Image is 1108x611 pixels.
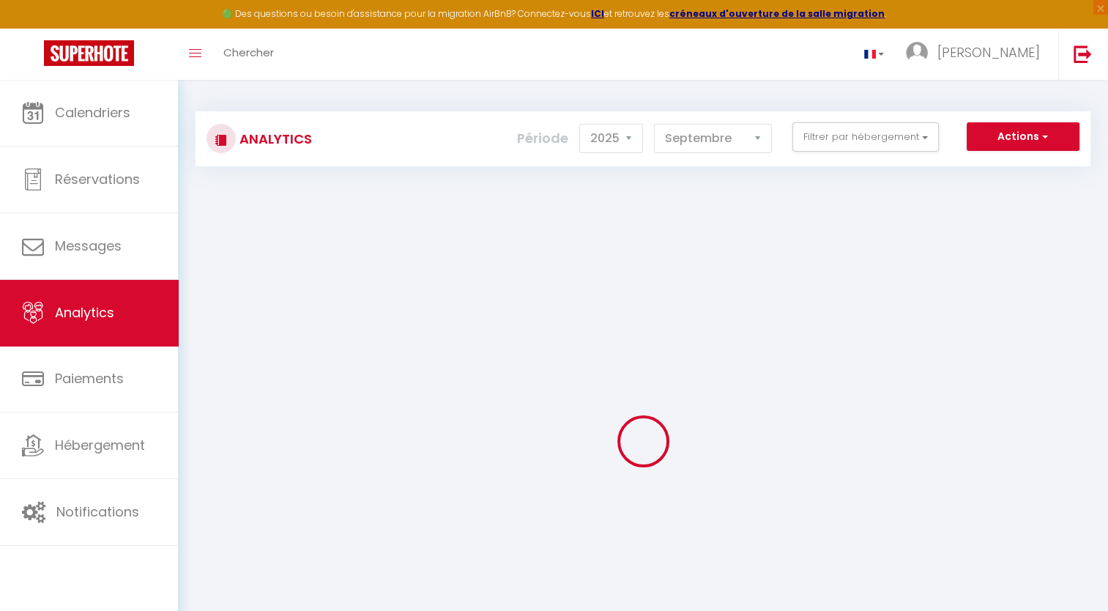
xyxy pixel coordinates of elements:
[223,45,274,60] span: Chercher
[55,103,130,122] span: Calendriers
[55,170,140,188] span: Réservations
[212,29,285,80] a: Chercher
[669,7,885,20] a: créneaux d'ouverture de la salle migration
[967,122,1079,152] button: Actions
[906,42,928,64] img: ...
[56,503,139,521] span: Notifications
[792,122,939,152] button: Filtrer par hébergement
[55,436,145,454] span: Hébergement
[591,7,604,20] a: ICI
[44,40,134,66] img: Super Booking
[55,369,124,388] span: Paiements
[517,122,568,155] label: Période
[1074,45,1092,63] img: logout
[55,237,122,255] span: Messages
[895,29,1058,80] a: ... [PERSON_NAME]
[236,122,312,155] h3: Analytics
[12,6,56,50] button: Ouvrir le widget de chat LiveChat
[937,43,1040,62] span: [PERSON_NAME]
[55,303,114,322] span: Analytics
